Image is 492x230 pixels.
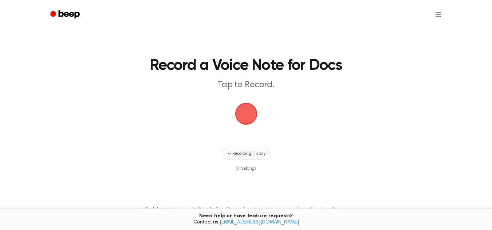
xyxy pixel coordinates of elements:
p: Tired of copying and pasting? Use the Docs Chrome Extension to insert your recordings without cop... [145,207,347,212]
p: Tap to Record. [106,79,386,91]
img: Beep Logo [235,103,257,125]
button: Settings [235,165,257,172]
button: Recording History [222,148,270,160]
span: Recording History [232,150,265,157]
button: Open menu [430,6,447,23]
h1: Record a Voice Note for Docs [79,58,413,73]
span: Settings [241,165,257,172]
a: Beep [45,8,86,22]
span: Contact us [4,219,488,226]
a: [EMAIL_ADDRESS][DOMAIN_NAME] [220,220,299,225]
